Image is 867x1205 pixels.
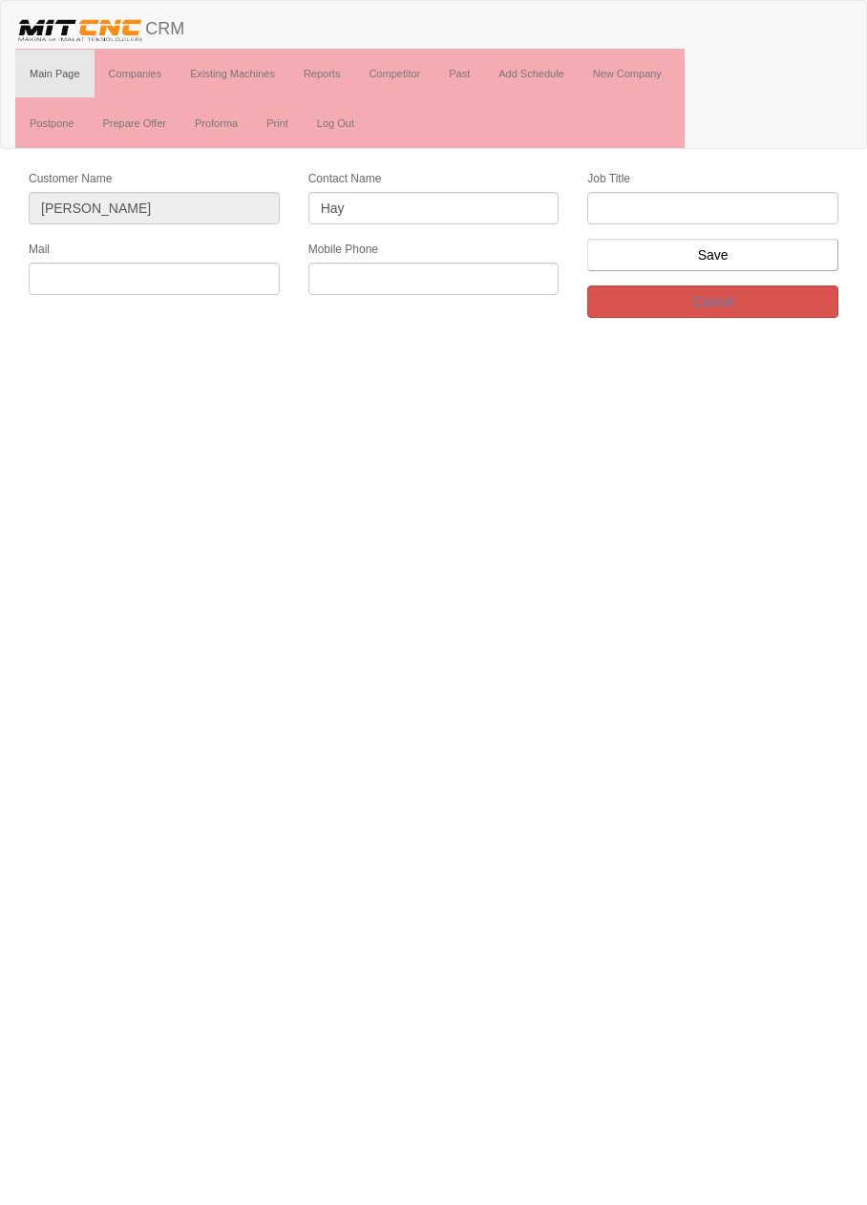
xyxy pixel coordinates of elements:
a: Existing Machines [176,50,289,97]
a: Competitor [354,50,434,97]
label: Mail [29,242,50,258]
label: Mobile Phone [308,242,378,258]
a: CRM [1,1,199,49]
a: Print [252,99,303,147]
a: Proforma [180,99,252,147]
a: Prepare Offer [88,99,180,147]
a: New Company [579,50,676,97]
a: Reports [289,50,355,97]
img: header.png [15,15,145,44]
a: Past [434,50,484,97]
label: Job Title [587,171,630,187]
a: Postpone [15,99,88,147]
a: Companies [95,50,177,97]
input: Save [587,239,838,271]
a: Main Page [15,50,95,97]
a: Cancel [587,285,838,318]
a: Log Out [303,99,369,147]
label: Customer Name [29,171,112,187]
a: Add Schedule [484,50,579,97]
label: Contact Name [308,171,382,187]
